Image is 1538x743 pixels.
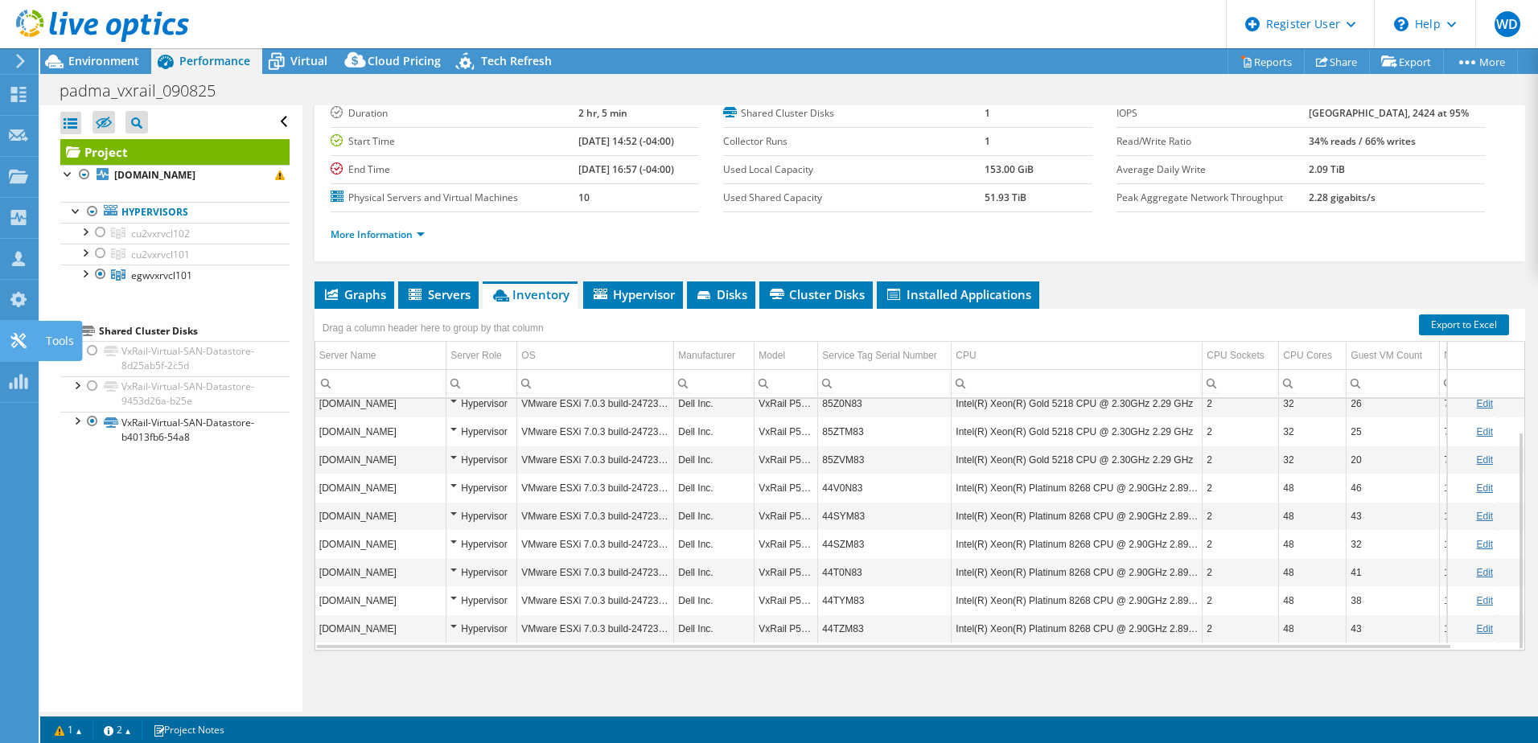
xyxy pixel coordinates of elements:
[1369,49,1444,74] a: Export
[956,346,976,365] div: CPU
[315,342,446,370] td: Server Name Column
[450,535,512,554] div: Hypervisor
[1476,426,1493,437] a: Edit
[450,478,512,498] div: Hypervisor
[591,286,675,302] span: Hypervisor
[985,106,990,120] b: 1
[755,445,818,474] td: Column Model, Value VxRail P570F
[674,342,755,370] td: Manufacturer Column
[517,417,674,445] td: Column OS, Value VMware ESXi 7.0.3 build-24723872
[315,389,446,417] td: Column Server Name, Value egwvxr101ai.ibx.jetblue.com
[1347,474,1440,502] td: Column Guest VM Count, Value 46
[131,227,190,240] span: cu2vxrvcl102
[755,417,818,445] td: Column Model, Value VxRail P570F
[1476,398,1493,409] a: Edit
[60,244,290,265] a: cu2vxrvcl101
[674,474,755,502] td: Column Manufacturer, Value Dell Inc.
[952,445,1203,474] td: Column CPU, Value Intel(R) Xeon(R) Gold 5218 CPU @ 2.30GHz 2.29 GHz
[1279,342,1347,370] td: CPU Cores Column
[1394,17,1408,31] svg: \n
[1347,558,1440,586] td: Column Guest VM Count, Value 41
[952,530,1203,558] td: Column CPU, Value Intel(R) Xeon(R) Platinum 8268 CPU @ 2.90GHz 2.89 GHz
[952,417,1203,445] td: Column CPU, Value Intel(R) Xeon(R) Gold 5218 CPU @ 2.30GHz 2.29 GHz
[491,286,570,302] span: Inventory
[578,162,674,176] b: [DATE] 16:57 (-04:00)
[446,417,517,445] td: Column Server Role, Value Hypervisor
[60,412,290,447] a: VxRail-Virtual-SAN-Datastore-b4013fb6-54a8
[1347,342,1440,370] td: Guest VM Count Column
[578,134,674,148] b: [DATE] 14:52 (-04:00)
[315,474,446,502] td: Column Server Name, Value egwvxr101af.ibx.jetblue.com
[759,346,785,365] div: Model
[1351,346,1422,365] div: Guest VM Count
[1347,502,1440,530] td: Column Guest VM Count, Value 43
[1207,346,1264,365] div: CPU Sockets
[818,342,952,370] td: Service Tag Serial Number Column
[315,614,446,642] td: Column Server Name, Value egwvxr101ae.ibx.jetblue.com
[723,162,985,178] label: Used Local Capacity
[1476,595,1493,606] a: Edit
[755,530,818,558] td: Column Model, Value VxRail P570F
[60,139,290,165] a: Project
[1495,11,1520,37] span: WD
[517,474,674,502] td: Column OS, Value VMware ESXi 7.0.3 build-24723872
[678,346,735,365] div: Manufacturer
[674,558,755,586] td: Column Manufacturer, Value Dell Inc.
[818,445,952,474] td: Column Service Tag Serial Number, Value 85ZVM83
[1444,346,1478,365] div: Memory
[1440,342,1499,370] td: Memory Column
[1347,445,1440,474] td: Column Guest VM Count, Value 20
[446,558,517,586] td: Column Server Role, Value Hypervisor
[952,342,1203,370] td: CPU Column
[818,389,952,417] td: Column Service Tag Serial Number, Value 85Z0N83
[1440,558,1499,586] td: Column Memory, Value 1.50 TiB
[68,53,139,68] span: Environment
[38,321,82,361] div: Tools
[674,369,755,397] td: Column Manufacturer, Filter cell
[331,228,425,241] a: More Information
[446,389,517,417] td: Column Server Role, Value Hypervisor
[1304,49,1370,74] a: Share
[818,502,952,530] td: Column Service Tag Serial Number, Value 44SYM83
[1443,49,1518,74] a: More
[315,502,446,530] td: Column Server Name, Value egwvxr101aa.ibx.jetblue.com
[315,309,1525,651] div: Data grid
[446,342,517,370] td: Server Role Column
[1116,105,1309,121] label: IOPS
[1203,614,1279,642] td: Column CPU Sockets, Value 2
[1347,530,1440,558] td: Column Guest VM Count, Value 32
[755,474,818,502] td: Column Model, Value VxRail P570F
[1440,502,1499,530] td: Column Memory, Value 1.50 TiB
[331,162,578,178] label: End Time
[952,558,1203,586] td: Column CPU, Value Intel(R) Xeon(R) Platinum 8268 CPU @ 2.90GHz 2.89 GHz
[674,586,755,614] td: Column Manufacturer, Value Dell Inc.
[1347,369,1440,397] td: Column Guest VM Count, Filter cell
[142,720,236,740] a: Project Notes
[60,265,290,285] a: egwvxrvcl101
[1309,191,1376,204] b: 2.28 gigabits/s
[1116,190,1309,206] label: Peak Aggregate Network Throughput
[1203,586,1279,614] td: Column CPU Sockets, Value 2
[331,105,578,121] label: Duration
[450,619,512,638] div: Hypervisor
[331,133,578,150] label: Start Time
[822,346,937,365] div: Service Tag Serial Number
[674,530,755,558] td: Column Manufacturer, Value Dell Inc.
[695,286,747,302] span: Disks
[43,720,93,740] a: 1
[60,165,290,186] a: [DOMAIN_NAME]
[755,342,818,370] td: Model Column
[885,286,1031,302] span: Installed Applications
[517,558,674,586] td: Column OS, Value VMware ESXi 7.0.3 build-24723872
[985,191,1026,204] b: 51.93 TiB
[446,530,517,558] td: Column Server Role, Value Hypervisor
[290,53,327,68] span: Virtual
[1279,369,1347,397] td: Column CPU Cores, Filter cell
[1203,369,1279,397] td: Column CPU Sockets, Filter cell
[818,614,952,642] td: Column Service Tag Serial Number, Value 44TZM83
[517,502,674,530] td: Column OS, Value VMware ESXi 7.0.3 build-24723872
[446,614,517,642] td: Column Server Role, Value Hypervisor
[99,322,290,341] div: Shared Cluster Disks
[1440,586,1499,614] td: Column Memory, Value 1.50 TiB
[517,530,674,558] td: Column OS, Value VMware ESXi 7.0.3 build-24723872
